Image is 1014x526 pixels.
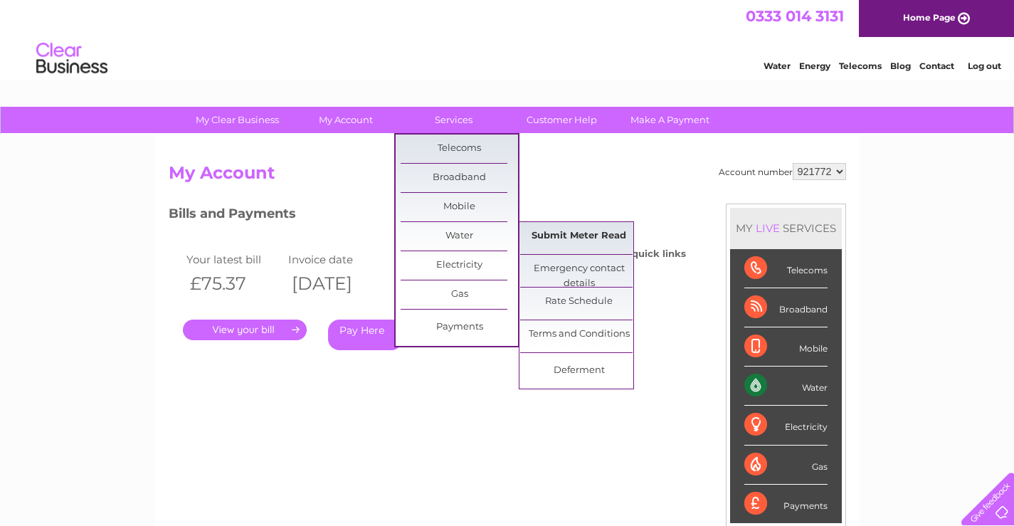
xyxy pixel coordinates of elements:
[744,327,828,367] div: Mobile
[401,280,518,309] a: Gas
[744,485,828,523] div: Payments
[611,107,729,133] a: Make A Payment
[744,288,828,327] div: Broadband
[744,406,828,445] div: Electricity
[401,193,518,221] a: Mobile
[401,135,518,163] a: Telecoms
[503,107,620,133] a: Customer Help
[401,164,518,192] a: Broadband
[968,61,1001,71] a: Log out
[520,255,638,283] a: Emergency contact details
[744,367,828,406] div: Water
[746,7,844,25] a: 0333 014 3131
[799,61,830,71] a: Energy
[719,163,846,180] div: Account number
[764,61,791,71] a: Water
[730,208,842,248] div: MY SERVICES
[520,357,638,385] a: Deferment
[183,269,285,298] th: £75.37
[401,251,518,280] a: Electricity
[744,249,828,288] div: Telecoms
[328,320,403,350] a: Pay Here
[287,107,404,133] a: My Account
[890,61,911,71] a: Blog
[520,320,638,349] a: Terms and Conditions
[171,8,844,69] div: Clear Business is a trading name of Verastar Limited (registered in [GEOGRAPHIC_DATA] No. 3667643...
[169,163,846,190] h2: My Account
[36,37,108,80] img: logo.png
[744,446,828,485] div: Gas
[285,250,387,269] td: Invoice date
[520,222,638,251] a: Submit Meter Read
[839,61,882,71] a: Telecoms
[179,107,296,133] a: My Clear Business
[919,61,954,71] a: Contact
[183,250,285,269] td: Your latest bill
[169,204,686,228] h3: Bills and Payments
[520,288,638,316] a: Rate Schedule
[401,222,518,251] a: Water
[753,221,783,235] div: LIVE
[183,320,307,340] a: .
[285,269,387,298] th: [DATE]
[401,313,518,342] a: Payments
[395,107,512,133] a: Services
